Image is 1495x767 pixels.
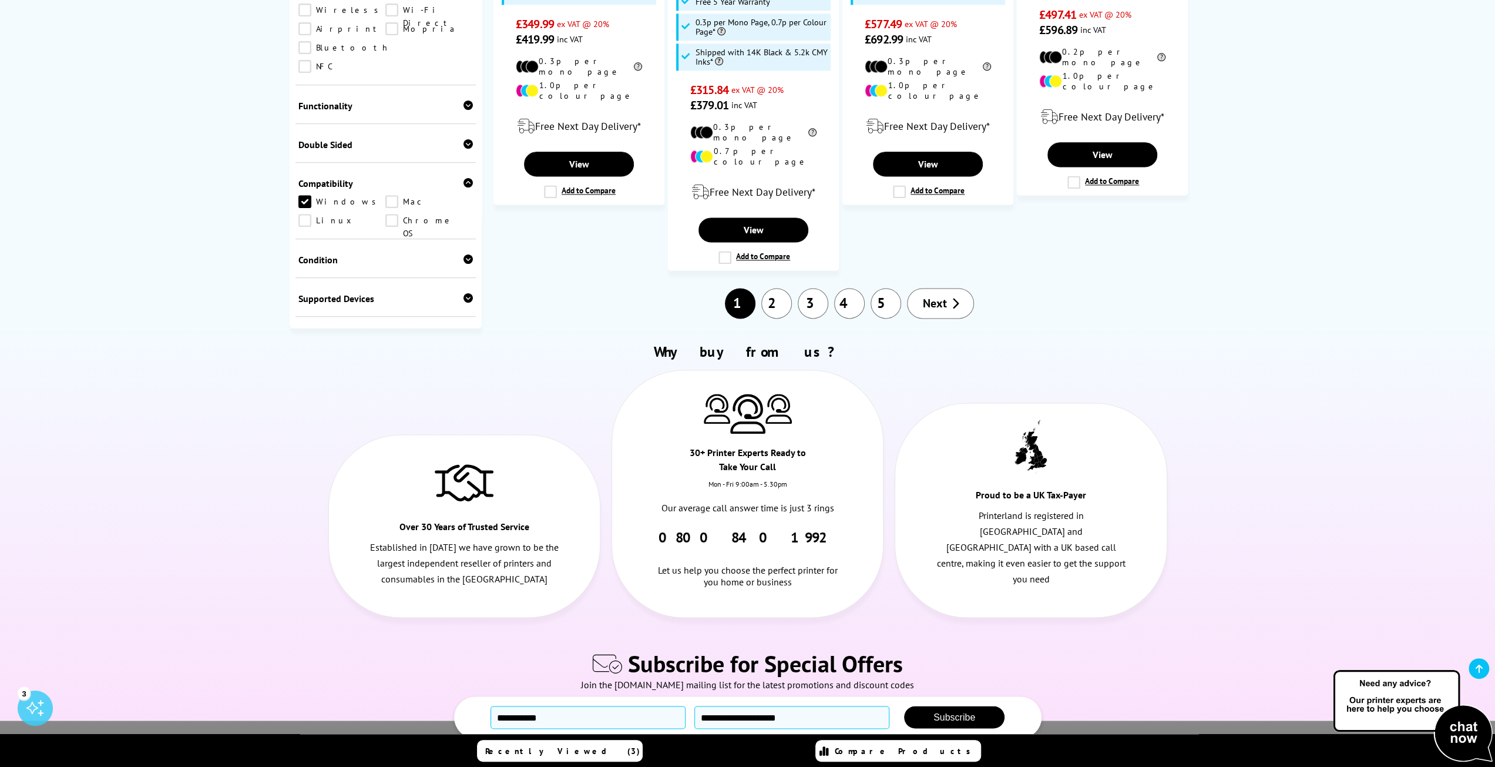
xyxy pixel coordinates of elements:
[1047,142,1157,167] a: View
[1039,7,1076,22] span: £497.41
[435,458,493,505] img: Trusted Service
[873,152,982,176] a: View
[865,80,991,101] li: 1.0p per colour page
[397,520,532,540] div: Over 30 Years of Trusted Service
[628,648,903,679] span: Subscribe for Special Offers
[298,214,386,227] a: Linux
[871,288,901,319] a: 5
[690,146,817,167] li: 0.7p per colour page
[298,139,473,150] div: Double Sided
[298,100,473,112] div: Functionality
[385,195,473,208] a: Mac
[557,34,583,45] span: inc VAT
[731,84,784,95] span: ex VAT @ 20%
[730,394,765,434] img: Printer Experts
[500,110,658,143] div: modal_delivery
[798,288,828,319] a: 3
[731,99,757,110] span: inc VAT
[906,34,932,45] span: inc VAT
[1331,668,1495,765] img: Open Live Chat window
[834,288,865,319] a: 4
[298,195,386,208] a: Windows
[18,686,31,699] div: 3
[698,217,808,242] a: View
[653,500,842,516] p: Our average call answer time is just 3 rings
[298,60,386,73] a: NFC
[865,32,903,47] span: £692.99
[907,288,974,319] a: Next
[516,16,554,32] span: £349.99
[1039,46,1165,68] li: 0.2p per mono page
[298,41,390,54] a: Bluetooth
[516,80,642,101] li: 1.0p per colour page
[298,22,386,35] a: Airprint
[557,18,609,29] span: ex VAT @ 20%
[761,288,792,319] a: 2
[963,488,1099,508] div: Proud to be a UK Tax-Payer
[718,251,790,264] label: Add to Compare
[936,508,1126,588] p: Printerland is registered in [GEOGRAPHIC_DATA] and [GEOGRAPHIC_DATA] with a UK based call centre,...
[1067,176,1139,189] label: Add to Compare
[835,746,977,756] span: Compare Products
[865,16,902,32] span: £577.49
[1014,420,1047,474] img: UK tax payer
[904,706,1004,728] button: Subscribe
[524,152,633,176] a: View
[674,176,832,209] div: modal_delivery
[322,343,1173,361] h2: Why buy from us?
[893,185,965,198] label: Add to Compare
[690,98,728,113] span: £379.01
[612,480,883,500] div: Mon - Fri 9:00am - 5.30pm
[544,185,616,198] label: Add to Compare
[690,122,817,143] li: 0.3p per mono page
[516,32,554,47] span: £419.99
[1039,22,1077,38] span: £596.89
[385,22,473,35] a: Mopria
[516,56,642,77] li: 0.3p per mono page
[690,82,728,98] span: £315.84
[298,293,473,304] div: Supported Devices
[704,394,730,424] img: Printer Experts
[696,48,828,66] span: Shipped with 14K Black & 5.2k CMY Inks*
[922,296,946,311] span: Next
[849,110,1007,143] div: modal_delivery
[369,540,559,588] p: Established in [DATE] we have grown to be the largest independent reseller of printers and consum...
[680,446,815,480] div: 30+ Printer Experts Ready to Take Your Call
[933,712,975,722] span: Subscribe
[485,746,640,756] span: Recently Viewed (3)
[765,394,792,424] img: Printer Experts
[653,547,842,588] div: Let us help you choose the perfect printer for you home or business
[6,679,1489,696] div: Join the [DOMAIN_NAME] mailing list for the latest promotions and discount codes
[1023,101,1181,133] div: modal_delivery
[477,740,643,762] a: Recently Viewed (3)
[1080,24,1106,35] span: inc VAT
[385,214,473,227] a: Chrome OS
[1079,9,1131,20] span: ex VAT @ 20%
[865,56,991,77] li: 0.3p per mono page
[696,18,828,36] span: 0.3p per Mono Page, 0.7p per Colour Page*
[659,528,836,547] a: 0800 840 1992
[815,740,981,762] a: Compare Products
[385,4,473,16] a: Wi-Fi Direct
[905,18,957,29] span: ex VAT @ 20%
[298,4,386,16] a: Wireless
[298,177,473,189] div: Compatibility
[1039,71,1165,92] li: 1.0p per colour page
[298,254,473,266] div: Condition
